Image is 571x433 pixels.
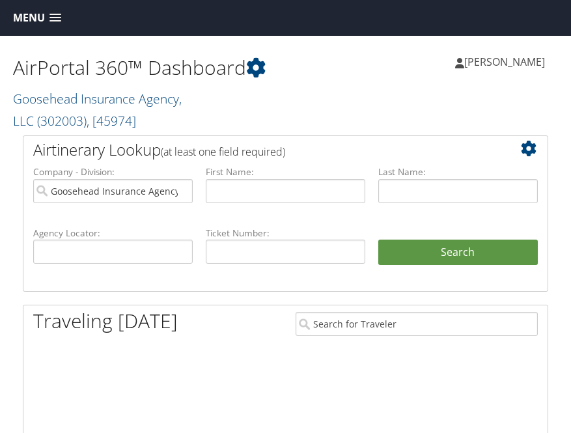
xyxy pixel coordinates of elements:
h2: Airtinerary Lookup [33,139,494,161]
label: Agency Locator: [33,227,193,240]
span: [PERSON_NAME] [464,55,545,69]
label: Ticket Number: [206,227,365,240]
label: First Name: [206,165,365,178]
a: [PERSON_NAME] [455,42,558,81]
span: ( 302003 ) [37,112,87,130]
label: Company - Division: [33,165,193,178]
span: Menu [13,12,45,24]
h1: AirPortal 360™ Dashboard [13,54,286,81]
input: Search for Traveler [296,312,538,336]
span: , [ 45974 ] [87,112,136,130]
a: Goosehead Insurance Agency, LLC [13,90,182,130]
span: (at least one field required) [161,145,285,159]
button: Search [378,240,538,266]
h1: Traveling [DATE] [33,307,178,335]
label: Last Name: [378,165,538,178]
a: Menu [7,7,68,29]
